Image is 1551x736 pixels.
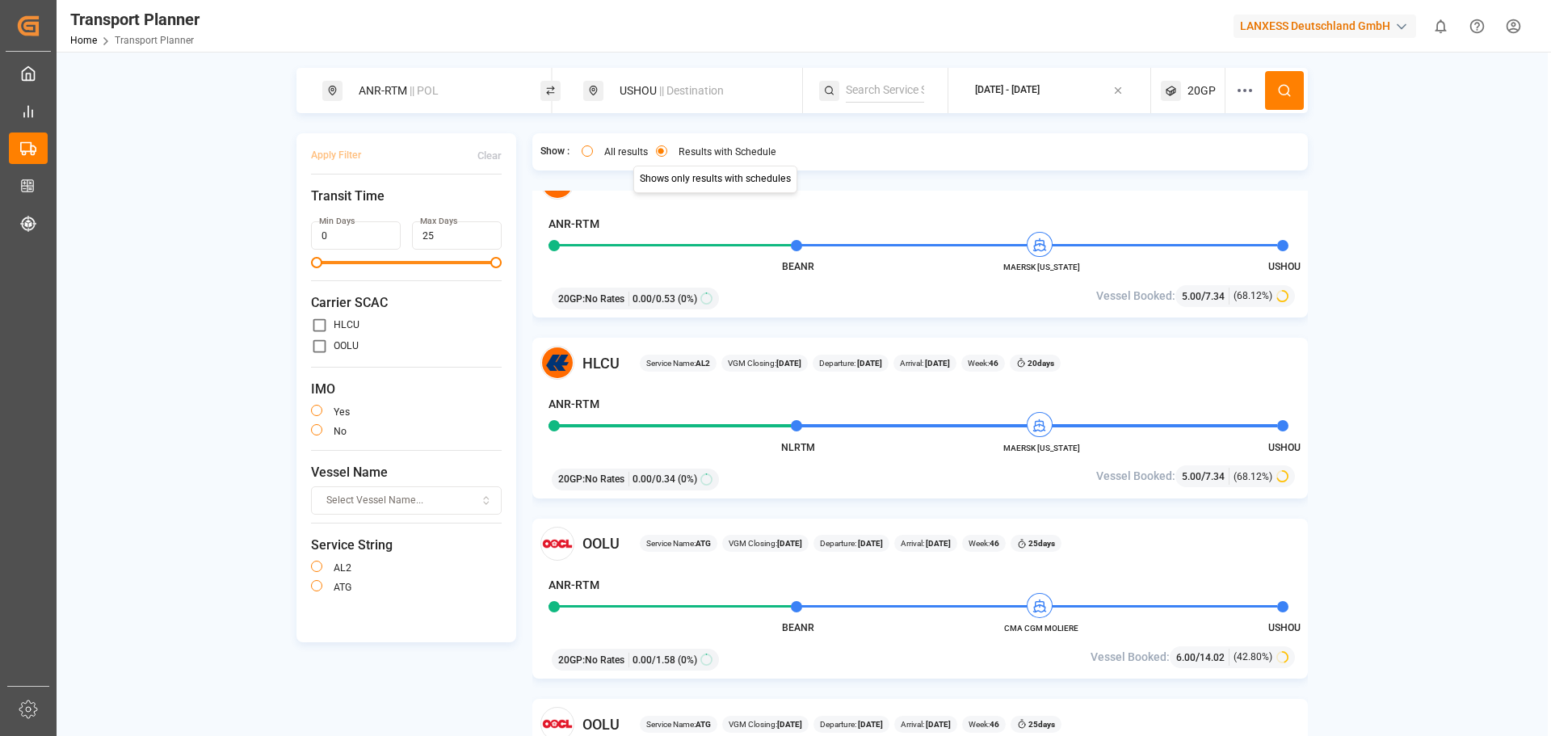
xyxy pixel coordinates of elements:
[311,463,502,482] span: Vessel Name
[728,357,801,369] span: VGM Closing:
[678,292,697,306] span: (0%)
[549,396,599,413] h4: ANR-RTM
[696,539,711,548] b: ATG
[334,563,351,573] label: AL2
[1234,11,1423,41] button: LANXESS Deutschland GmbH
[646,537,711,549] span: Service Name:
[549,577,599,594] h4: ANR-RTM
[490,257,502,268] span: Maximum
[334,320,359,330] label: HLCU
[646,357,710,369] span: Service Name:
[679,147,776,157] label: Results with Schedule
[1268,622,1301,633] span: USHOU
[558,472,585,486] span: 20GP :
[70,35,97,46] a: Home
[696,720,711,729] b: ATG
[997,622,1086,634] span: CMA CGM MOLIERE
[1182,291,1201,302] span: 5.00
[540,346,574,380] img: Carrier
[1182,468,1229,485] div: /
[729,718,802,730] span: VGM Closing:
[1176,652,1196,663] span: 6.00
[777,720,802,729] b: [DATE]
[924,539,951,548] b: [DATE]
[901,537,951,549] span: Arrival:
[901,718,951,730] span: Arrival:
[782,622,814,633] span: BEANR
[1028,539,1055,548] b: 25 days
[582,352,620,374] span: HLCU
[540,527,574,561] img: Carrier
[585,292,624,306] span: No Rates
[1234,288,1272,303] span: (68.12%)
[924,720,951,729] b: [DATE]
[990,720,999,729] b: 46
[1096,468,1175,485] span: Vessel Booked:
[420,216,457,227] label: Max Days
[958,75,1141,107] button: [DATE] - [DATE]
[311,536,502,555] span: Service String
[975,83,1040,98] div: [DATE] - [DATE]
[1200,652,1225,663] span: 14.02
[969,718,999,730] span: Week:
[558,292,585,306] span: 20GP :
[633,653,675,667] span: 0.00 / 1.58
[477,149,502,163] div: Clear
[633,292,675,306] span: 0.00 / 0.53
[585,653,624,667] span: No Rates
[997,442,1086,454] span: MAERSK [US_STATE]
[646,718,711,730] span: Service Name:
[969,537,999,549] span: Week:
[1205,291,1225,302] span: 7.34
[540,145,570,159] span: Show :
[610,76,784,106] div: USHOU
[1187,82,1216,99] span: 20GP
[319,216,355,227] label: Min Days
[856,720,883,729] b: [DATE]
[633,166,797,193] div: Shows only results with schedules
[989,359,998,368] b: 46
[633,472,675,486] span: 0.00 / 0.34
[678,472,697,486] span: (0%)
[1176,649,1229,666] div: /
[558,653,585,667] span: 20GP :
[659,84,724,97] span: || Destination
[582,532,620,554] span: OOLU
[311,293,502,313] span: Carrier SCAC
[1268,261,1301,272] span: USHOU
[1459,8,1495,44] button: Help Center
[855,359,882,368] b: [DATE]
[729,537,802,549] span: VGM Closing:
[1096,288,1175,305] span: Vessel Booked:
[70,7,200,32] div: Transport Planner
[820,537,883,549] span: Departure:
[311,187,502,206] span: Transit Time
[1423,8,1459,44] button: show 0 new notifications
[820,718,883,730] span: Departure:
[997,261,1086,273] span: MAERSK [US_STATE]
[1234,650,1272,664] span: (42.80%)
[311,380,502,399] span: IMO
[334,427,347,436] label: no
[549,216,599,233] h4: ANR-RTM
[334,582,351,592] label: ATG
[990,539,999,548] b: 46
[781,442,815,453] span: NLRTM
[900,357,950,369] span: Arrival:
[1028,720,1055,729] b: 25 days
[923,359,950,368] b: [DATE]
[1205,471,1225,482] span: 7.34
[349,76,523,106] div: ANR-RTM
[776,359,801,368] b: [DATE]
[585,472,624,486] span: No Rates
[326,494,423,508] span: Select Vessel Name...
[604,147,648,157] label: All results
[410,84,439,97] span: || POL
[1234,469,1272,484] span: (68.12%)
[777,539,802,548] b: [DATE]
[696,359,710,368] b: AL2
[846,78,924,103] input: Search Service String
[678,653,697,667] span: (0%)
[1182,471,1201,482] span: 5.00
[782,261,814,272] span: BEANR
